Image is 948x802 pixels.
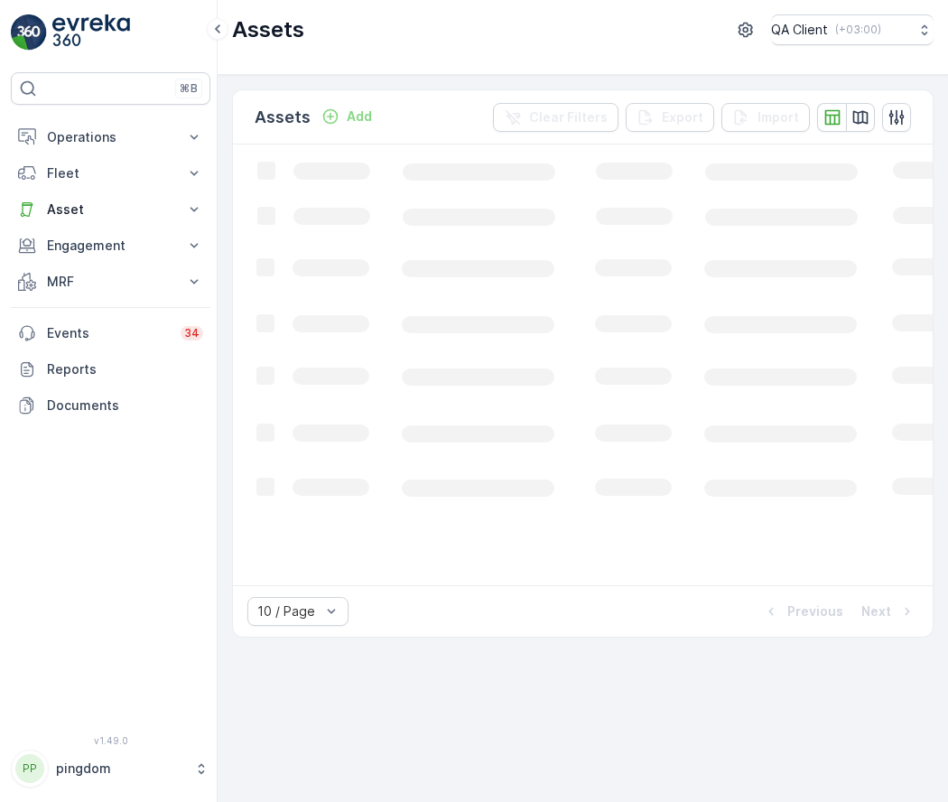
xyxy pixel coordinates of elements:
[11,735,210,746] span: v 1.49.0
[47,200,174,219] p: Asset
[721,103,810,132] button: Import
[255,105,311,130] p: Assets
[47,324,170,342] p: Events
[835,23,881,37] p: ( +03:00 )
[11,228,210,264] button: Engagement
[47,360,203,378] p: Reports
[11,387,210,424] a: Documents
[47,237,174,255] p: Engagement
[662,108,703,126] p: Export
[757,108,799,126] p: Import
[860,601,918,622] button: Next
[180,81,198,96] p: ⌘B
[232,15,304,44] p: Assets
[11,119,210,155] button: Operations
[861,602,891,620] p: Next
[11,155,210,191] button: Fleet
[184,326,200,340] p: 34
[52,14,130,51] img: logo_light-DOdMpM7g.png
[56,760,185,778] p: pingdom
[626,103,714,132] button: Export
[314,106,379,127] button: Add
[760,601,845,622] button: Previous
[771,21,828,39] p: QA Client
[787,602,843,620] p: Previous
[347,107,372,126] p: Add
[11,750,210,788] button: PPpingdom
[47,128,174,146] p: Operations
[11,14,47,51] img: logo
[47,273,174,291] p: MRF
[15,754,44,783] div: PP
[11,264,210,300] button: MRF
[11,191,210,228] button: Asset
[11,315,210,351] a: Events34
[47,164,174,182] p: Fleet
[771,14,934,45] button: QA Client(+03:00)
[529,108,608,126] p: Clear Filters
[493,103,618,132] button: Clear Filters
[11,351,210,387] a: Reports
[47,396,203,415] p: Documents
